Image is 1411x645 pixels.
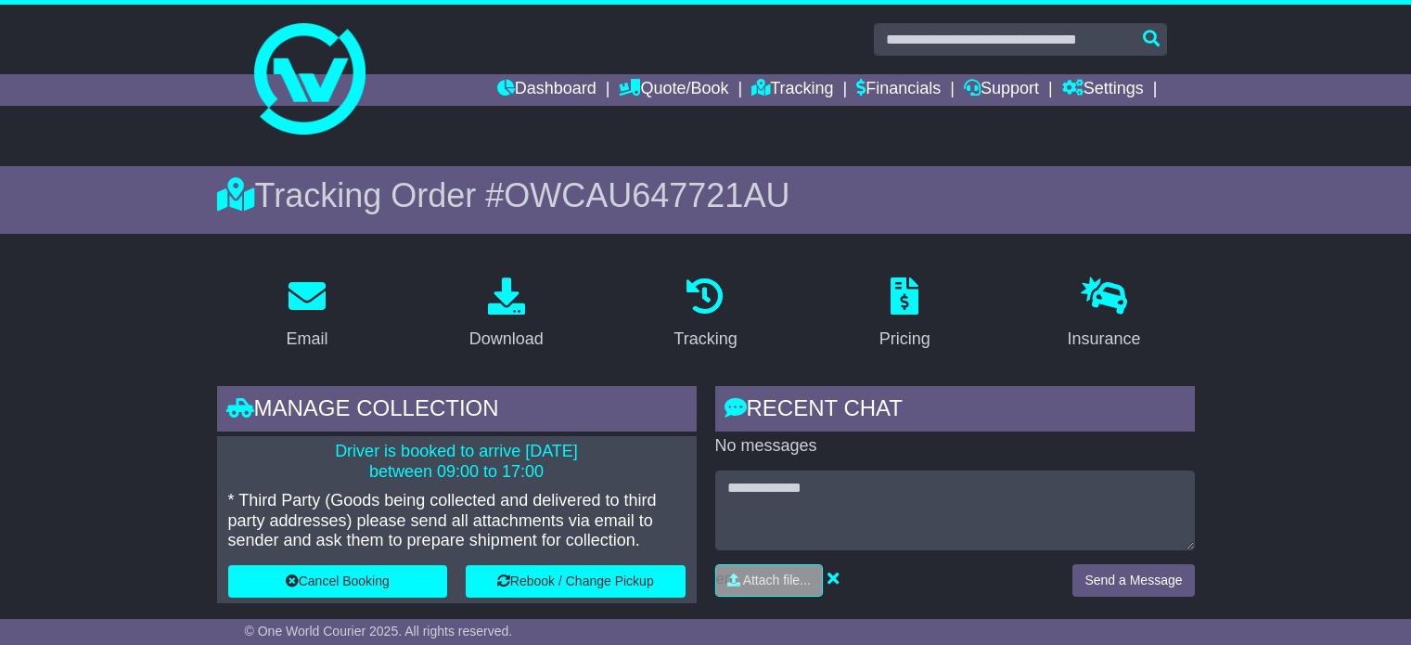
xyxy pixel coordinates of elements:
a: Pricing [867,271,943,358]
p: * Third Party (Goods being collected and delivered to third party addresses) please send all atta... [228,491,686,551]
span: OWCAU647721AU [504,176,789,214]
div: RECENT CHAT [715,386,1195,436]
div: Manage collection [217,386,697,436]
a: Financials [856,74,941,106]
button: Rebook / Change Pickup [466,565,686,598]
a: Settings [1062,74,1144,106]
div: Tracking [673,327,737,352]
p: No messages [715,436,1195,457]
a: Quote/Book [619,74,728,106]
span: © One World Courier 2025. All rights reserved. [245,624,513,639]
a: Support [964,74,1039,106]
button: Send a Message [1072,564,1194,597]
a: Insurance [1056,271,1153,358]
div: Download [469,327,544,352]
p: Driver is booked to arrive [DATE] between 09:00 to 17:00 [228,442,686,482]
div: Pricing [879,327,930,352]
a: Download [457,271,556,358]
a: Tracking [661,271,749,358]
a: Dashboard [497,74,596,106]
a: Tracking [751,74,833,106]
button: Cancel Booking [228,565,448,598]
div: Email [286,327,327,352]
div: Tracking Order # [217,175,1195,215]
a: Email [274,271,340,358]
div: Insurance [1068,327,1141,352]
